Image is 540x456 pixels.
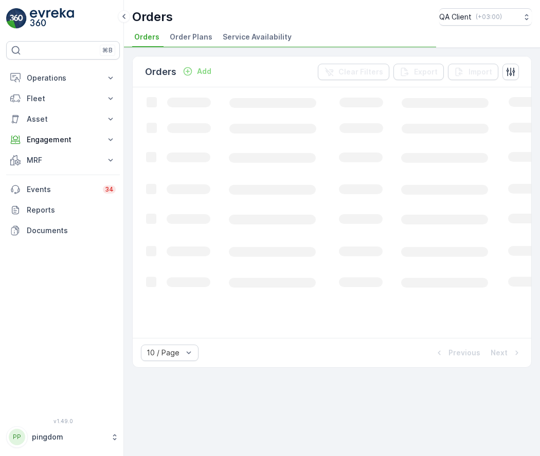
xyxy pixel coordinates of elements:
[414,67,438,77] p: Export
[338,67,383,77] p: Clear Filters
[145,65,176,79] p: Orders
[27,114,99,124] p: Asset
[9,429,25,445] div: PP
[27,184,97,195] p: Events
[170,32,212,42] span: Order Plans
[439,8,532,26] button: QA Client(+03:00)
[27,135,99,145] p: Engagement
[32,432,105,442] p: pingdom
[6,68,120,88] button: Operations
[132,9,173,25] p: Orders
[439,12,472,22] p: QA Client
[6,109,120,129] button: Asset
[476,13,502,21] p: ( +03:00 )
[490,347,523,359] button: Next
[134,32,159,42] span: Orders
[469,67,492,77] p: Import
[393,64,444,80] button: Export
[178,65,215,78] button: Add
[6,426,120,448] button: PPpingdom
[223,32,292,42] span: Service Availability
[6,129,120,150] button: Engagement
[30,8,74,29] img: logo_light-DOdMpM7g.png
[102,46,113,54] p: ⌘B
[448,348,480,358] p: Previous
[433,347,481,359] button: Previous
[448,64,498,80] button: Import
[197,66,211,77] p: Add
[318,64,389,80] button: Clear Filters
[27,93,99,104] p: Fleet
[6,88,120,109] button: Fleet
[105,185,114,194] p: 34
[6,220,120,241] a: Documents
[491,348,508,358] p: Next
[27,225,116,236] p: Documents
[27,205,116,215] p: Reports
[6,150,120,170] button: MRF
[6,200,120,220] a: Reports
[27,73,99,83] p: Operations
[6,418,120,424] span: v 1.49.0
[6,179,120,200] a: Events34
[6,8,27,29] img: logo
[27,155,99,165] p: MRF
